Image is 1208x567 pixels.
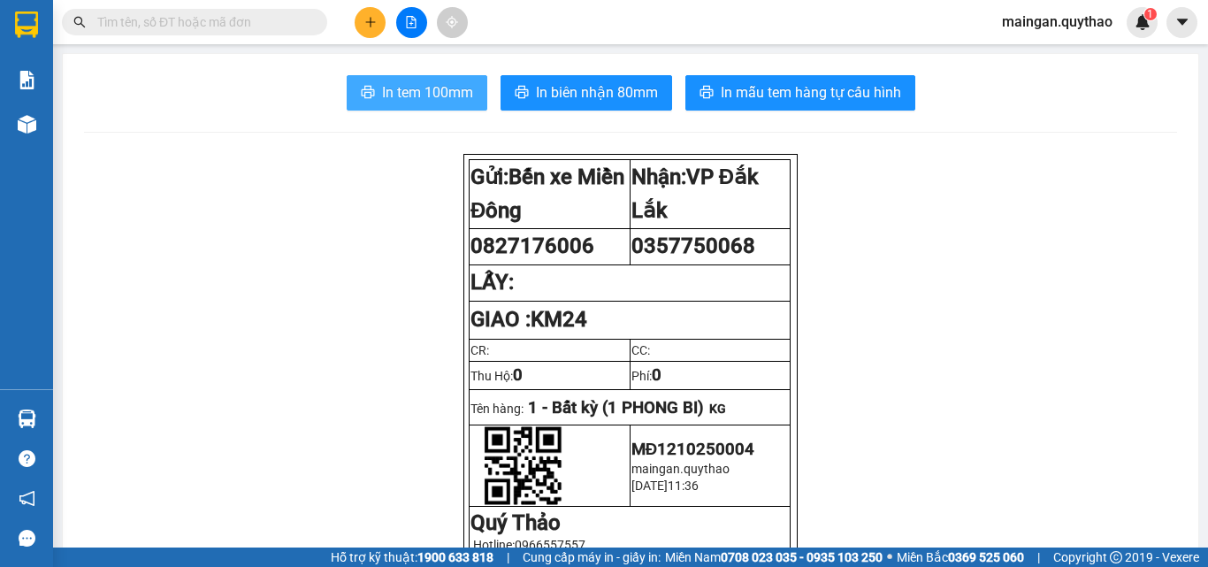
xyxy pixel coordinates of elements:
div: Tên hàng: 1 THUNG XOP DONG LANH ( : 1 ) [15,125,275,169]
span: In tem 100mm [382,81,473,103]
input: Tìm tên, số ĐT hoặc mã đơn [97,12,306,32]
img: qr-code [484,426,562,505]
span: MĐ1210250004 [631,440,754,459]
td: CC: [630,339,791,361]
td: CR: [470,339,631,361]
button: caret-down [1166,7,1197,38]
span: | [507,548,509,567]
span: maingan.quythao [988,11,1127,33]
button: printerIn biên nhận 80mm [501,75,672,111]
img: warehouse-icon [18,115,36,134]
span: 11:36 [668,479,699,493]
img: icon-new-feature [1135,14,1151,30]
span: KG [709,402,726,416]
span: 0827176006 [470,234,594,258]
span: aim [446,16,458,28]
div: Bến xe Miền Đông [15,15,139,57]
span: VP Đắk Lắk [631,165,759,223]
span: copyright [1110,551,1122,563]
button: printerIn mẫu tem hàng tự cấu hình [685,75,915,111]
strong: 0369 525 060 [948,550,1024,564]
div: 150.000 [13,93,141,114]
span: KM24 [531,307,587,332]
span: maingan.quythao [631,462,730,476]
span: notification [19,490,35,507]
span: file-add [405,16,417,28]
span: printer [700,85,714,102]
span: 1 [1147,8,1153,20]
div: VP Đắk Lắk [151,15,275,57]
span: CR : [13,95,41,113]
span: 1 - Bất kỳ (1 PHONG BI) [528,398,704,418]
span: Miền Nam [665,548,883,567]
strong: Quý Thảo [470,510,561,535]
span: Miền Bắc [897,548,1024,567]
span: 0357750068 [631,234,755,258]
button: printerIn tem 100mm [347,75,487,111]
strong: 1900 633 818 [417,550,493,564]
span: In mẫu tem hàng tự cấu hình [721,81,901,103]
span: | [1037,548,1040,567]
img: logo-vxr [15,11,38,38]
span: caret-down [1174,14,1190,30]
strong: GIAO : [470,307,587,332]
span: 0 [652,365,661,385]
td: Thu Hộ: [470,361,631,389]
p: Tên hàng: [470,398,789,418]
sup: 1 [1144,8,1157,20]
span: In biên nhận 80mm [536,81,658,103]
span: printer [515,85,529,102]
span: [DATE] [631,479,668,493]
span: plus [364,16,377,28]
div: 0908339897 [151,57,275,82]
strong: LẤY: [470,270,514,295]
strong: Gửi: [470,165,624,223]
span: Bến xe Miền Đông [470,165,624,223]
span: 0966557557 [515,538,585,552]
button: file-add [396,7,427,38]
span: 0 [513,365,523,385]
span: ⚪️ [887,554,892,561]
span: Hotline: [473,538,585,552]
span: question-circle [19,450,35,467]
span: message [19,530,35,547]
button: aim [437,7,468,38]
strong: 0708 023 035 - 0935 103 250 [721,550,883,564]
span: Cung cấp máy in - giấy in: [523,548,661,567]
img: warehouse-icon [18,410,36,428]
span: Hỗ trợ kỹ thuật: [331,548,493,567]
span: printer [361,85,375,102]
img: solution-icon [18,71,36,89]
div: 0908339897 [15,57,139,82]
strong: Nhận: [631,165,759,223]
span: search [73,16,86,28]
td: Phí: [630,361,791,389]
span: Gửi: [15,17,42,35]
span: Nhận: [151,17,194,35]
button: plus [355,7,386,38]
